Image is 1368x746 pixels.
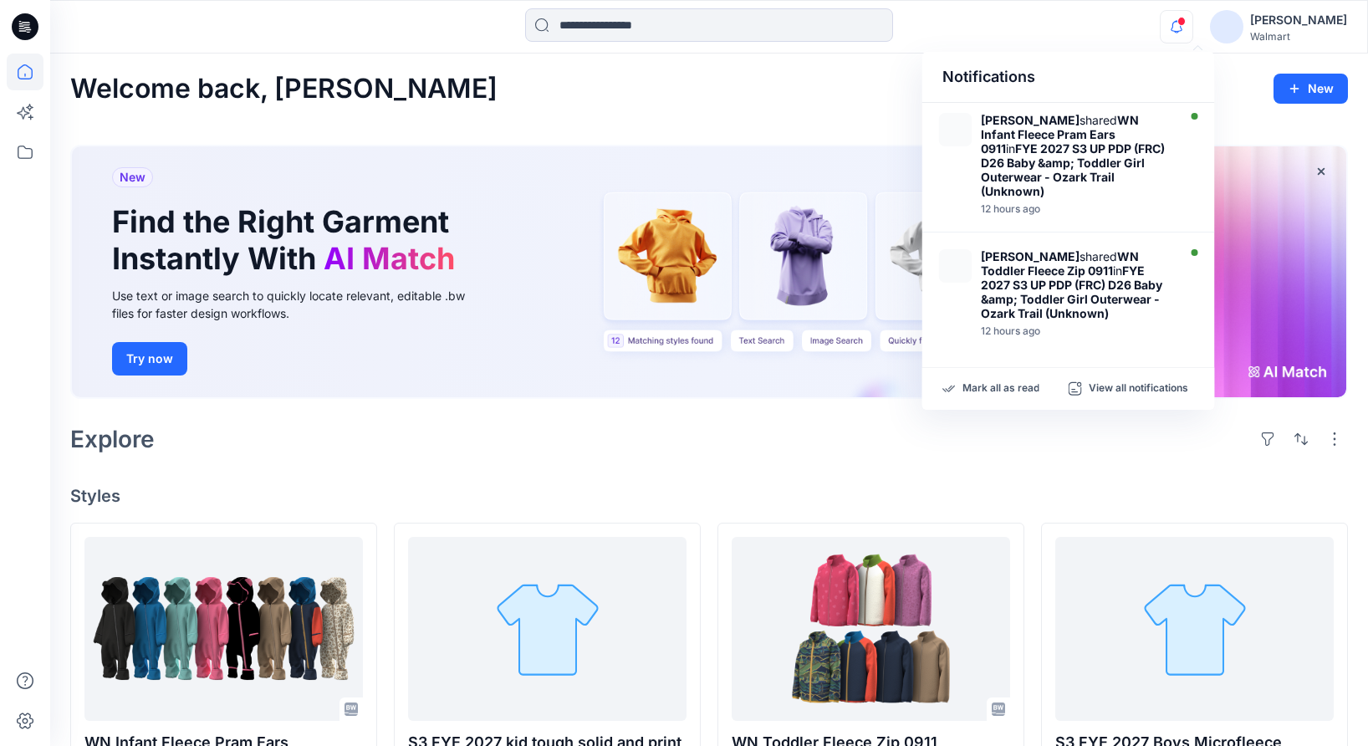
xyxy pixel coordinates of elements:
[70,74,498,105] h2: Welcome back, [PERSON_NAME]
[922,52,1215,103] div: Notifications
[981,203,1173,215] div: Monday, September 29, 2025 03:38
[120,167,145,187] span: New
[732,537,1010,721] a: WN Toddler Fleece Zip 0911
[70,426,155,452] h2: Explore
[408,537,687,721] a: S3 FYE 2027 kid tough solid and print
[981,113,1173,198] div: shared in
[84,537,363,721] a: WN Infant Fleece Pram Ears
[1250,30,1347,43] div: Walmart
[1055,537,1334,721] a: S3 FYE 2027 Boys Microfleece
[981,141,1165,198] strong: FYE 2027 S3 UP PDP (FRC) D26 Baby &amp; Toddler Girl Outerwear - Ozark Trail (Unknown)
[981,113,1139,156] strong: WN Infant Fleece Pram Ears 0911
[981,325,1173,337] div: Monday, September 29, 2025 03:18
[112,342,187,376] button: Try now
[1089,381,1188,396] p: View all notifications
[981,113,1080,127] strong: [PERSON_NAME]
[1250,10,1347,30] div: [PERSON_NAME]
[112,204,463,276] h1: Find the Right Garment Instantly With
[324,240,455,277] span: AI Match
[112,287,488,322] div: Use text or image search to quickly locate relevant, editable .bw files for faster design workflows.
[981,249,1080,263] strong: [PERSON_NAME]
[981,249,1139,278] strong: WN Toddler Fleece Zip 0911
[70,486,1348,506] h4: Styles
[1274,74,1348,104] button: New
[981,249,1173,320] div: shared in
[962,381,1039,396] p: Mark all as read
[939,113,972,146] img: WN Infant Fleece Pram Ears 0911
[939,249,972,283] img: WN Toddler Fleece Zip 0911
[981,263,1162,320] strong: FYE 2027 S3 UP PDP (FRC) D26 Baby &amp; Toddler Girl Outerwear - Ozark Trail (Unknown)
[1210,10,1243,43] img: avatar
